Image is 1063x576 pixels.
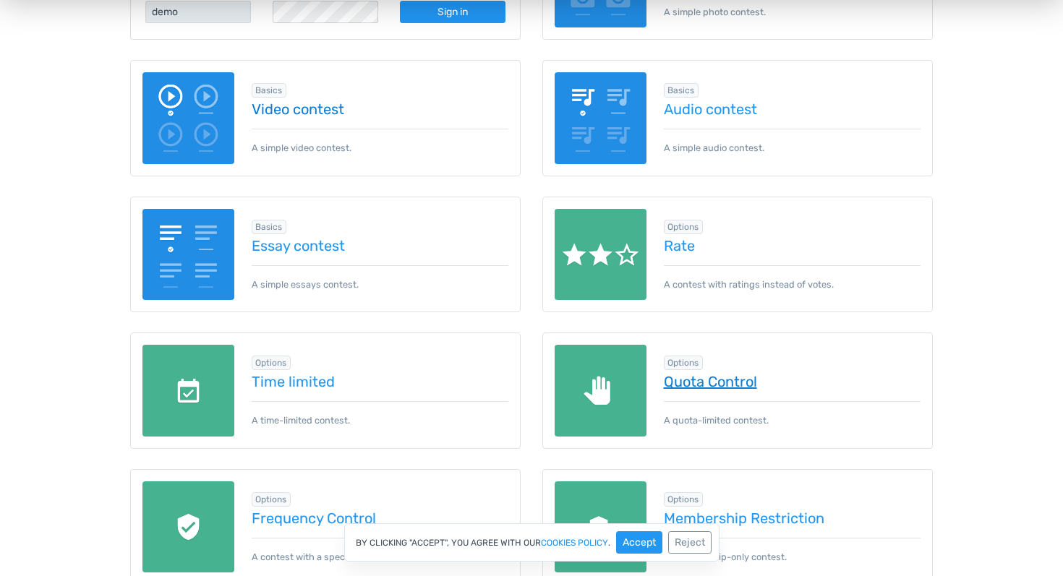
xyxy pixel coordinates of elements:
[555,481,646,573] img: members-only.png.webp
[252,492,291,507] span: Browse all in Options
[344,523,720,562] div: By clicking "Accept", you agree with our .
[252,129,509,155] p: A simple video contest.
[252,220,287,234] span: Browse all in Basics
[664,129,921,155] p: A simple audio contest.
[668,531,712,554] button: Reject
[142,345,234,437] img: date-limited.png.webp
[142,72,234,164] img: video-poll.png.webp
[664,238,921,254] a: Rate
[664,401,921,427] p: A quota-limited contest.
[142,481,234,573] img: recaptcha.png.webp
[252,83,287,98] span: Browse all in Basics
[252,238,509,254] a: Essay contest
[555,72,646,164] img: audio-poll.png.webp
[252,510,509,526] a: Frequency Control
[664,374,921,390] a: Quota Control
[664,220,704,234] span: Browse all in Options
[664,356,704,370] span: Browse all in Options
[541,538,608,547] a: cookies policy
[664,492,704,507] span: Browse all in Options
[664,101,921,117] a: Audio contest
[555,209,646,301] img: rate.png.webp
[664,83,699,98] span: Browse all in Basics
[252,356,291,370] span: Browse all in Options
[252,374,509,390] a: Time limited
[664,265,921,291] p: A contest with ratings instead of votes.
[616,531,662,554] button: Accept
[664,510,921,526] a: Membership Restriction
[252,401,509,427] p: A time-limited contest.
[142,209,234,301] img: essay-contest.png.webp
[400,1,505,23] a: Sign in
[555,345,646,437] img: quota-limited.png.webp
[252,265,509,291] p: A simple essays contest.
[252,101,509,117] a: Video contest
